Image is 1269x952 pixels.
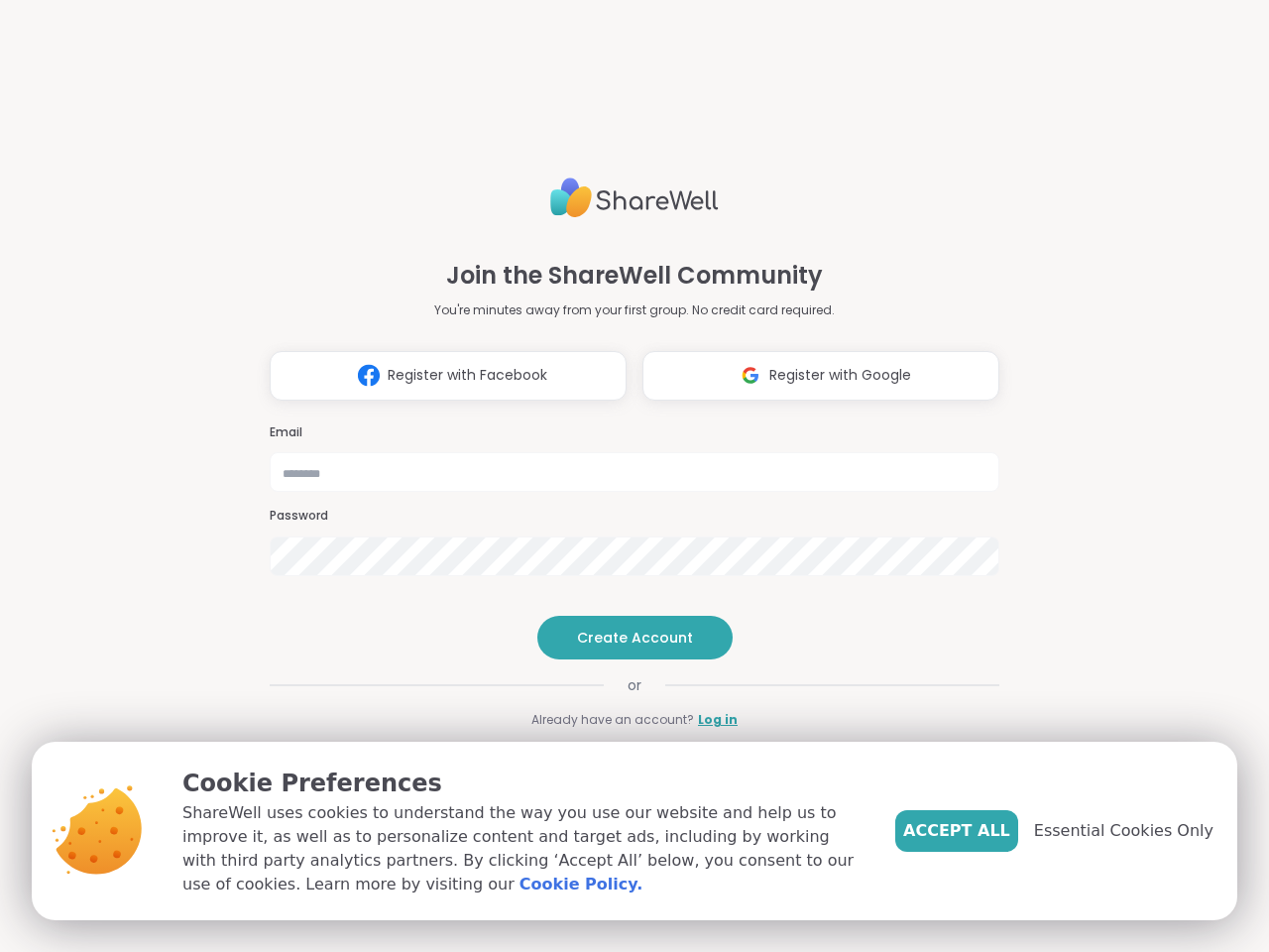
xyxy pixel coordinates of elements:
img: ShareWell Logomark [732,357,769,394]
span: Already have an account? [531,711,694,729]
span: Essential Cookies Only [1034,819,1213,843]
button: Register with Facebook [270,351,627,401]
a: Cookie Policy. [519,873,642,896]
button: Create Account [537,616,733,659]
span: Register with Google [769,365,911,386]
span: Accept All [903,819,1010,843]
h1: Join the ShareWell Community [446,258,823,294]
span: Register with Facebook [388,365,547,386]
img: ShareWell Logomark [350,357,388,394]
h3: Email [270,424,999,441]
p: You're minutes away from your first group. No credit card required. [434,301,835,319]
p: Cookie Preferences [182,766,864,801]
button: Register with Google [642,351,999,401]
h3: Password [270,508,999,525]
img: ShareWell Logo [550,170,719,226]
span: Create Account [577,628,693,648]
button: Accept All [895,810,1018,852]
span: or [604,675,665,695]
a: Log in [698,711,738,729]
p: ShareWell uses cookies to understand the way you use our website and help us to improve it, as we... [182,801,864,896]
